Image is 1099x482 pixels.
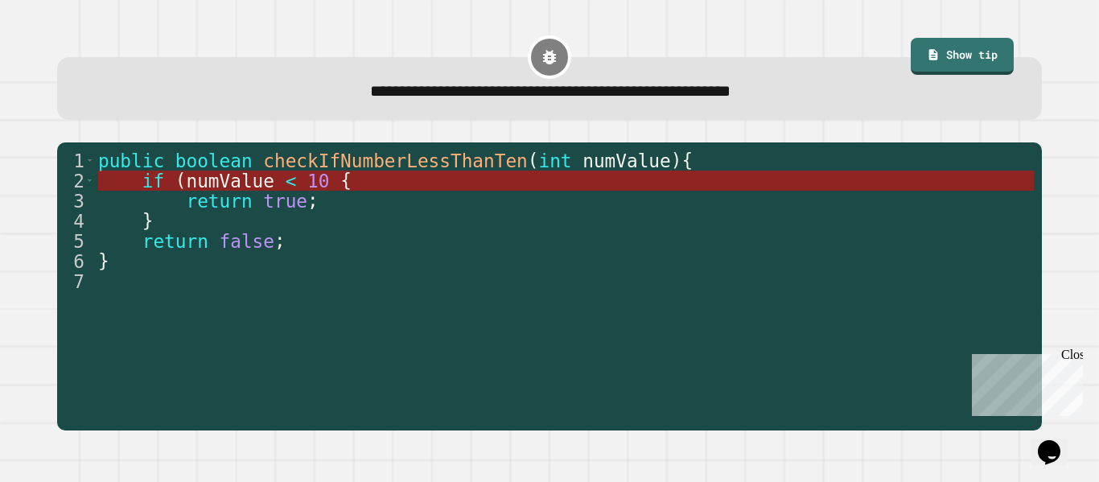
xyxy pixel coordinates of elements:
div: 1 [57,150,95,171]
div: 4 [57,211,95,231]
a: Show tip [911,38,1014,75]
span: public [98,150,164,171]
span: return [142,231,208,252]
span: if [142,171,164,192]
span: Toggle code folding, rows 1 through 6 [85,150,94,171]
span: return [186,191,252,212]
div: 2 [57,171,95,191]
div: 3 [57,191,95,211]
span: Toggle code folding, row 2 [85,171,94,191]
div: 5 [57,231,95,251]
span: int [538,150,571,171]
div: Chat with us now!Close [6,6,111,102]
iframe: chat widget [965,348,1083,416]
span: numValue [582,150,671,171]
span: false [220,231,274,252]
span: < [286,171,297,192]
div: 6 [57,251,95,271]
span: numValue [186,171,274,192]
span: 10 [307,171,329,192]
span: boolean [175,150,253,171]
div: 7 [57,271,95,291]
span: checkIfNumberLessThanTen [263,150,528,171]
span: true [263,191,307,212]
iframe: chat widget [1031,418,1083,466]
